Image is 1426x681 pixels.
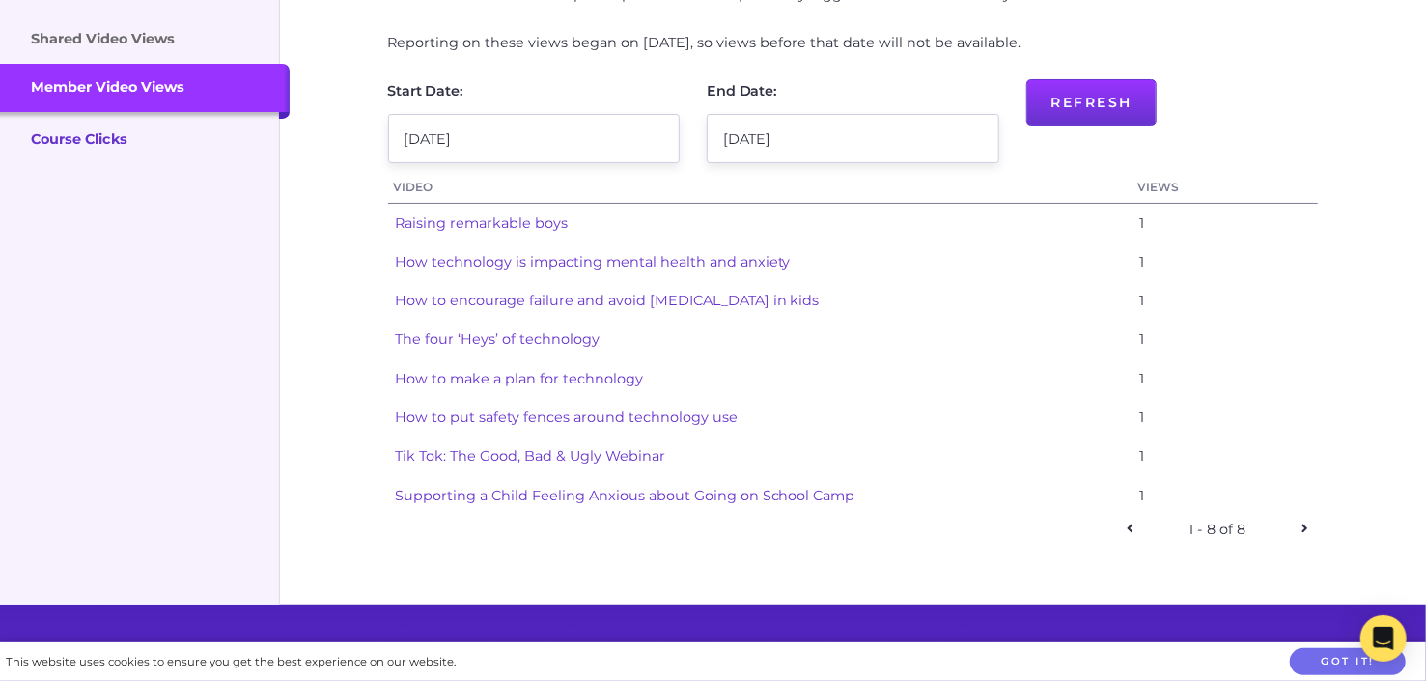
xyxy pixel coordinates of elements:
[395,330,600,348] a: The four ‘Heys’ of technology
[395,214,568,232] a: Raising remarkable boys
[1139,292,1144,309] span: 1
[1290,648,1406,676] button: Got it!
[1139,487,1144,504] span: 1
[1139,370,1144,387] span: 1
[395,292,820,309] a: How to encourage failure and avoid [MEDICAL_DATA] in kids
[1138,177,1313,198] a: Views
[1139,330,1144,348] span: 1
[1139,447,1144,465] span: 1
[395,487,855,504] a: Supporting a Child Feeling Anxious about Going on School Camp
[1139,253,1144,270] span: 1
[1360,615,1407,662] div: Open Intercom Messenger
[6,652,456,672] div: This website uses cookies to ensure you get the best experience on our website.
[1139,214,1144,232] span: 1
[1139,409,1144,426] span: 1
[394,177,1127,198] a: Video
[395,370,643,387] a: How to make a plan for technology
[388,31,1319,56] p: Reporting on these views began on [DATE], so views before that date will not be available.
[1148,518,1287,543] div: 1 - 8 of 8
[1026,79,1157,126] button: Refresh
[395,409,738,426] a: How to put safety fences around technology use
[395,253,791,270] a: How technology is impacting mental health and anxiety
[388,84,463,98] label: Start Date:
[395,447,665,465] a: Tik Tok: The Good, Bad & Ugly Webinar
[707,84,777,98] label: End Date:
